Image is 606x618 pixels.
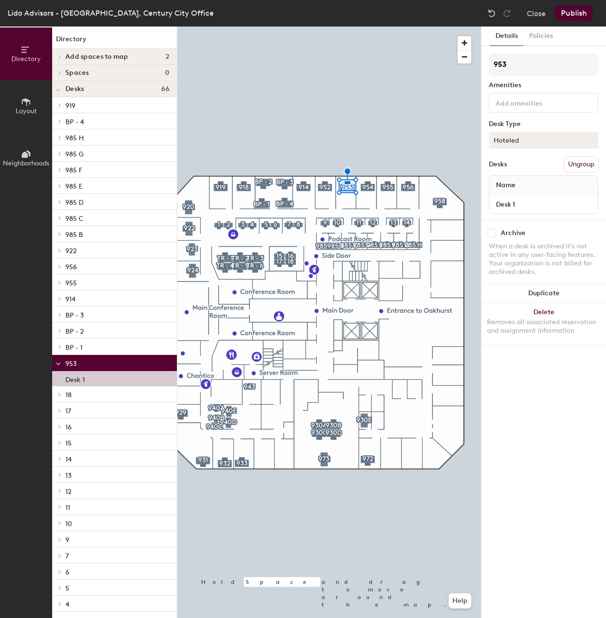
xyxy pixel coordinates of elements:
button: Ungroup [564,156,598,173]
span: 955 [65,279,77,287]
span: BP - 3 [65,311,84,319]
span: 914 [65,295,75,303]
span: Spaces [65,69,89,77]
span: Add spaces to map [65,53,129,61]
button: Close [527,6,546,21]
span: 0 [165,69,169,77]
span: 985 D [65,199,83,207]
div: Amenities [489,82,598,89]
span: 17 [65,407,71,415]
p: Desk 1 [65,373,85,384]
div: Desk Type [489,120,598,128]
button: Details [490,27,523,46]
div: Lido Advisors - [GEOGRAPHIC_DATA], Century City Office [8,7,214,19]
span: 10 [65,520,72,528]
span: 16 [65,423,72,431]
button: Duplicate [481,284,606,303]
div: Removes all associated reservation and assignment information [487,318,600,335]
button: Hoteled [489,132,598,149]
span: 985 B [65,231,83,239]
span: 4 [65,600,69,609]
span: 13 [65,472,72,480]
span: 14 [65,455,72,463]
span: 5 [65,584,69,592]
span: 956 [65,263,77,271]
span: 2 [165,53,169,61]
span: 953 [65,360,77,368]
span: Directory [11,55,41,63]
span: 985 F [65,166,82,174]
span: 985 G [65,150,83,158]
span: BP - 1 [65,344,83,352]
span: 6 [65,568,69,576]
span: 66 [161,85,169,93]
span: 18 [65,391,72,399]
span: 985 H [65,134,84,142]
span: BP - 2 [65,327,84,336]
span: 7 [65,552,69,560]
span: Layout [16,107,37,115]
span: 919 [65,102,75,110]
span: 922 [65,247,77,255]
img: Undo [487,9,496,18]
input: Unnamed desk [491,198,596,211]
span: 15 [65,439,72,447]
span: Neighborhoods [3,159,49,167]
span: 985 E [65,182,83,191]
span: 9 [65,536,69,544]
span: Desks [65,85,84,93]
div: When a desk is archived it's not active in any user-facing features. Your organization is not bil... [489,242,598,276]
div: Desks [489,161,507,168]
span: 12 [65,488,72,496]
span: 985 C [65,215,83,223]
h1: Directory [52,34,177,49]
button: Help [449,593,471,609]
button: Publish [555,6,593,21]
span: 11 [65,504,70,512]
div: Archive [501,229,525,237]
span: BP - 4 [65,118,84,126]
input: Add amenities [494,97,579,108]
button: Policies [523,27,559,46]
button: DeleteRemoves all associated reservation and assignment information [481,303,606,345]
span: Name [491,177,520,194]
img: Redo [502,9,512,18]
